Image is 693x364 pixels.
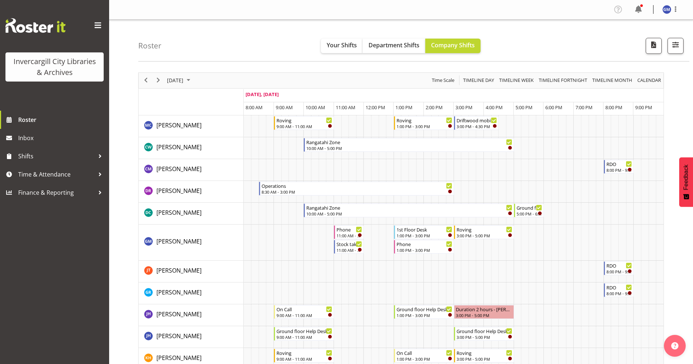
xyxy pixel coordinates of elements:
[274,116,334,130] div: Aurora Catu"s event - Roving Begin From Friday, September 26, 2025 at 9:00:00 AM GMT+12:00 Ends A...
[139,304,244,326] td: Jill Harpur resource
[457,334,512,340] div: 3:00 PM - 5:00 PM
[276,305,332,313] div: On Call
[274,327,334,341] div: Jillian Hunter"s event - Ground floor Help Desk Begin From Friday, September 26, 2025 at 9:00:00 ...
[605,104,622,111] span: 8:00 PM
[156,354,202,362] span: [PERSON_NAME]
[486,104,503,111] span: 4:00 PM
[635,104,652,111] span: 9:00 PM
[606,269,632,274] div: 8:00 PM - 9:00 PM
[425,39,481,53] button: Company Shifts
[336,104,355,111] span: 11:00 AM
[262,182,452,189] div: Operations
[304,203,514,217] div: Donald Cunningham"s event - Rangatahi Zone Begin From Friday, September 26, 2025 at 10:00:00 AM G...
[166,76,184,85] span: [DATE]
[18,151,95,162] span: Shifts
[397,247,452,253] div: 1:00 PM - 3:00 PM
[575,104,593,111] span: 7:00 PM
[18,114,105,125] span: Roster
[514,203,544,217] div: Donald Cunningham"s event - Ground floor Help Desk Begin From Friday, September 26, 2025 at 5:00:...
[306,204,512,211] div: Rangatahi Zone
[334,240,364,254] div: Gabriel McKay Smith"s event - Stock taking Begin From Friday, September 26, 2025 at 11:00:00 AM G...
[306,211,512,217] div: 10:00 AM - 5:00 PM
[397,240,452,248] div: Phone
[156,165,202,173] a: [PERSON_NAME]
[156,310,202,318] span: [PERSON_NAME]
[156,266,202,274] span: [PERSON_NAME]
[276,104,293,111] span: 9:00 AM
[156,237,202,245] span: [PERSON_NAME]
[679,157,693,207] button: Feedback - Show survey
[662,5,671,14] img: gabriel-mckay-smith11662.jpg
[683,165,689,190] span: Feedback
[139,261,244,282] td: Glen Tomlinson resource
[462,76,495,85] span: Timeline Day
[276,116,332,124] div: Roving
[606,160,632,167] div: RDO
[246,104,263,111] span: 8:00 AM
[397,356,452,362] div: 1:00 PM - 3:00 PM
[604,160,634,174] div: Chamique Mamolo"s event - RDO Begin From Friday, September 26, 2025 at 8:00:00 PM GMT+12:00 Ends ...
[455,104,473,111] span: 3:00 PM
[304,138,514,152] div: Catherine Wilson"s event - Rangatahi Zone Begin From Friday, September 26, 2025 at 10:00:00 AM GM...
[262,189,452,195] div: 8:30 AM - 3:00 PM
[538,76,589,85] button: Fortnight
[515,104,533,111] span: 5:00 PM
[141,76,151,85] button: Previous
[517,204,542,211] div: Ground floor Help Desk
[394,305,454,319] div: Jill Harpur"s event - Ground floor Help Desk Begin From Friday, September 26, 2025 at 1:00:00 PM ...
[397,226,452,233] div: 1st Floor Desk
[152,73,164,88] div: next period
[156,332,202,340] a: [PERSON_NAME]
[259,182,454,195] div: Debra Robinson"s event - Operations Begin From Friday, September 26, 2025 at 8:30:00 AM GMT+12:00...
[457,233,512,238] div: 3:00 PM - 5:00 PM
[668,38,684,54] button: Filter Shifts
[18,132,105,143] span: Inbox
[274,305,334,319] div: Jill Harpur"s event - On Call Begin From Friday, September 26, 2025 at 9:00:00 AM GMT+12:00 Ends ...
[454,349,514,363] div: Kaela Harley"s event - Roving Begin From Friday, September 26, 2025 at 3:00:00 PM GMT+12:00 Ends ...
[139,181,244,203] td: Debra Robinson resource
[456,305,512,313] div: Duration 2 hours - [PERSON_NAME]
[431,76,455,85] span: Time Scale
[138,41,162,50] h4: Roster
[457,356,512,362] div: 3:00 PM - 5:00 PM
[395,104,413,111] span: 1:00 PM
[139,115,244,137] td: Aurora Catu resource
[156,121,202,130] a: [PERSON_NAME]
[363,39,425,53] button: Department Shifts
[637,76,662,85] span: calendar
[276,349,332,356] div: Roving
[369,41,419,49] span: Department Shifts
[498,76,534,85] span: Timeline Week
[139,159,244,181] td: Chamique Mamolo resource
[394,349,454,363] div: Kaela Harley"s event - On Call Begin From Friday, September 26, 2025 at 1:00:00 PM GMT+12:00 Ends...
[156,288,202,297] a: [PERSON_NAME]
[276,334,332,340] div: 9:00 AM - 11:00 AM
[457,226,512,233] div: Roving
[139,225,244,261] td: Gabriel McKay Smith resource
[327,41,357,49] span: Your Shifts
[276,312,332,318] div: 9:00 AM - 11:00 AM
[276,356,332,362] div: 9:00 AM - 11:00 AM
[604,261,634,275] div: Glen Tomlinson"s event - RDO Begin From Friday, September 26, 2025 at 8:00:00 PM GMT+12:00 Ends A...
[397,349,452,356] div: On Call
[156,310,202,318] a: [PERSON_NAME]
[276,327,332,335] div: Ground floor Help Desk
[139,326,244,348] td: Jillian Hunter resource
[592,76,633,85] span: Timeline Month
[276,123,332,129] div: 9:00 AM - 11:00 AM
[394,225,454,239] div: Gabriel McKay Smith"s event - 1st Floor Desk Begin From Friday, September 26, 2025 at 1:00:00 PM ...
[156,332,202,340] span: [PERSON_NAME]
[139,282,244,304] td: Grace Roscoe-Squires resource
[156,143,202,151] a: [PERSON_NAME]
[517,211,542,217] div: 5:00 PM - 6:00 PM
[366,104,385,111] span: 12:00 PM
[426,104,443,111] span: 2:00 PM
[18,169,95,180] span: Time & Attendance
[498,76,535,85] button: Timeline Week
[397,233,452,238] div: 1:00 PM - 3:00 PM
[306,145,512,151] div: 10:00 AM - 5:00 PM
[336,233,362,238] div: 11:00 AM - 12:00 PM
[454,327,514,341] div: Jillian Hunter"s event - Ground floor Help Desk Begin From Friday, September 26, 2025 at 3:00:00 ...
